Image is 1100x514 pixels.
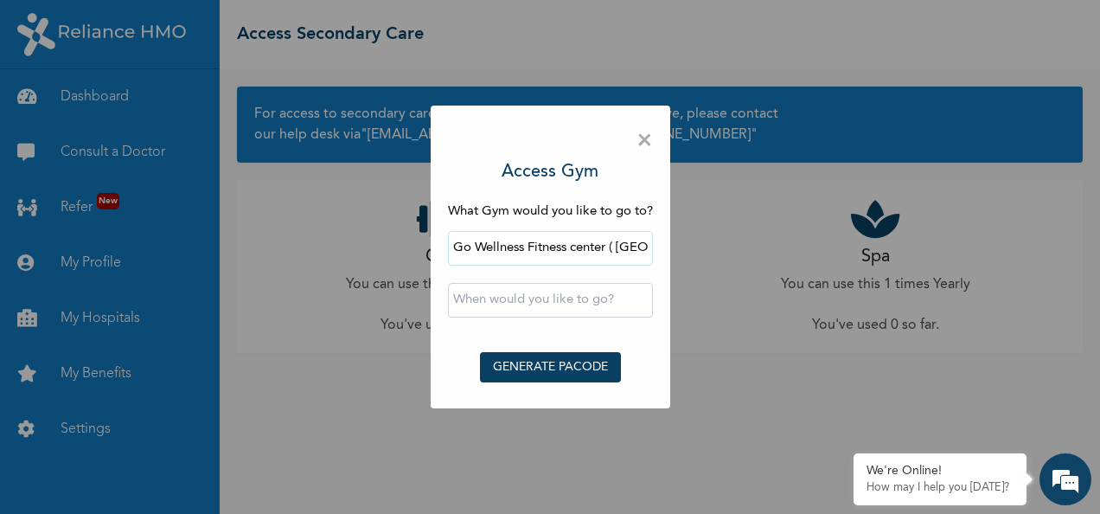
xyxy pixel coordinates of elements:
span: What Gym would you like to go to? [448,205,653,218]
span: × [636,123,653,159]
input: When would you like to go? [448,283,653,318]
h3: Access Gym [502,159,598,185]
button: GENERATE PACODE [480,352,621,382]
p: How may I help you today? [867,481,1014,495]
input: Search by name or address [448,231,653,266]
div: We're Online! [867,464,1014,479]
